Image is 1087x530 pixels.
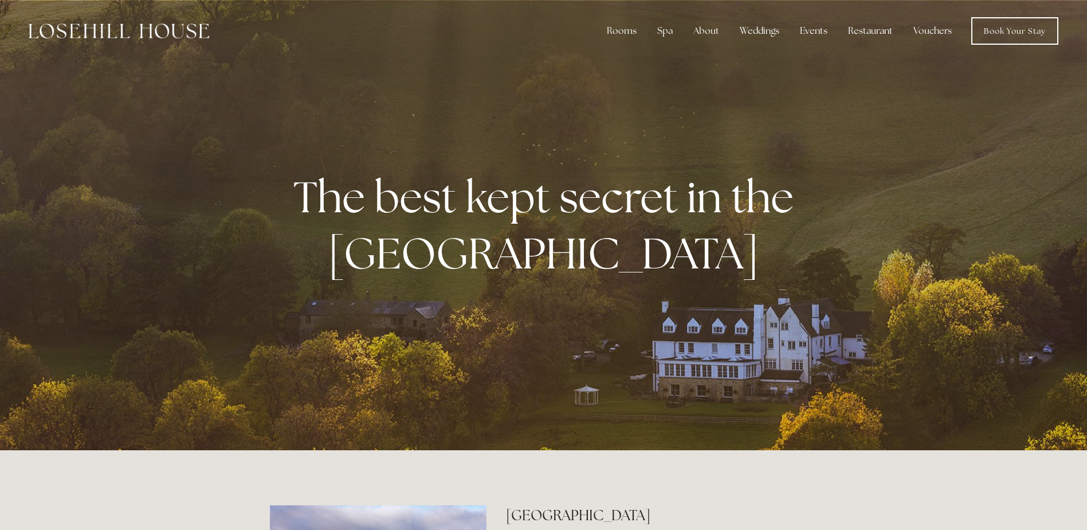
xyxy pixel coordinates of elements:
[29,24,209,38] img: Losehill House
[731,20,788,42] div: Weddings
[293,169,803,281] strong: The best kept secret in the [GEOGRAPHIC_DATA]
[506,505,817,525] h2: [GEOGRAPHIC_DATA]
[648,20,682,42] div: Spa
[598,20,646,42] div: Rooms
[791,20,837,42] div: Events
[971,17,1058,45] a: Book Your Stay
[839,20,902,42] div: Restaurant
[904,20,961,42] a: Vouchers
[684,20,728,42] div: About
